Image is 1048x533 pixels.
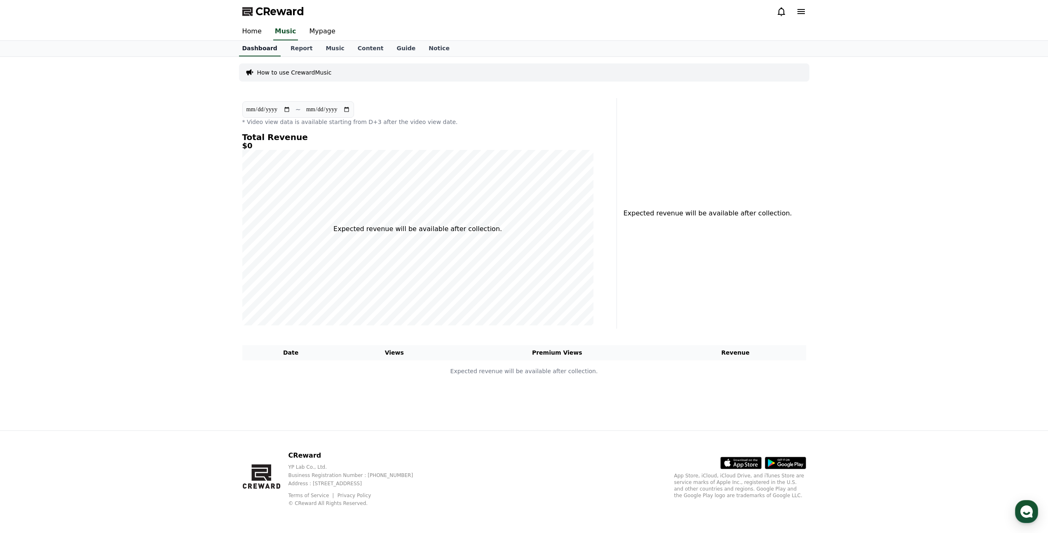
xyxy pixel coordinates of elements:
[122,274,142,280] span: Settings
[295,105,301,115] p: ~
[303,23,342,40] a: Mypage
[319,41,351,56] a: Music
[288,500,426,507] p: © CReward All Rights Reserved.
[106,261,158,282] a: Settings
[239,41,281,56] a: Dashboard
[340,345,449,360] th: Views
[338,493,371,498] a: Privacy Policy
[674,472,806,499] p: App Store, iCloud, iCloud Drive, and iTunes Store are service marks of Apple Inc., registered in ...
[624,208,787,218] p: Expected revenue will be available after collection.
[242,133,593,142] h4: Total Revenue
[333,224,502,234] p: Expected revenue will be available after collection.
[54,261,106,282] a: Messages
[21,274,35,280] span: Home
[2,261,54,282] a: Home
[284,41,319,56] a: Report
[242,142,593,150] h5: $0
[68,274,93,281] span: Messages
[288,480,426,487] p: Address : [STREET_ADDRESS]
[256,5,304,18] span: CReward
[665,345,806,360] th: Revenue
[351,41,390,56] a: Content
[236,23,268,40] a: Home
[390,41,422,56] a: Guide
[288,493,335,498] a: Terms of Service
[242,345,340,360] th: Date
[288,472,426,479] p: Business Registration Number : [PHONE_NUMBER]
[288,464,426,470] p: YP Lab Co., Ltd.
[243,367,806,376] p: Expected revenue will be available after collection.
[273,23,298,40] a: Music
[288,451,426,461] p: CReward
[257,68,332,77] a: How to use CrewardMusic
[242,5,304,18] a: CReward
[449,345,665,360] th: Premium Views
[422,41,456,56] a: Notice
[242,118,593,126] p: * Video view data is available starting from D+3 after the video view date.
